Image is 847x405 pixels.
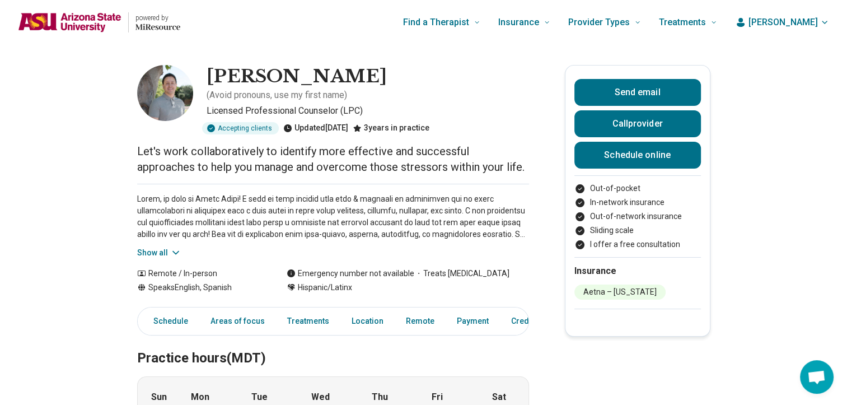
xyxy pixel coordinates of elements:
a: Schedule [140,310,195,333]
strong: Thu [372,390,388,404]
span: Treats [MEDICAL_DATA] [414,268,509,280]
li: Out-of-network insurance [574,211,701,222]
strong: Wed [311,390,330,404]
span: Treatments [659,15,706,30]
ul: Payment options [574,183,701,250]
a: Location [345,310,390,333]
strong: Sat [492,390,506,404]
li: I offer a free consultation [574,239,701,250]
button: [PERSON_NAME] [735,16,829,29]
span: [PERSON_NAME] [748,16,818,29]
li: In-network insurance [574,197,701,208]
li: Aetna – [US_STATE] [574,285,666,300]
li: Sliding scale [574,225,701,236]
button: Show all [137,247,181,259]
span: Provider Types [568,15,630,30]
a: Schedule online [574,142,701,169]
div: Open chat [800,360,834,394]
div: 3 years in practice [353,122,429,134]
div: Speaks English, Spanish [137,282,264,294]
h2: Insurance [574,264,701,278]
span: Hispanic/Latinx [298,282,352,294]
div: Remote / In-person [137,268,264,280]
h1: [PERSON_NAME] [207,65,387,89]
li: Out-of-pocket [574,183,701,194]
button: Callprovider [574,110,701,137]
strong: Sun [151,390,167,404]
a: Payment [450,310,495,333]
div: Accepting clients [202,122,279,134]
a: Remote [399,310,441,333]
a: Credentials [504,310,560,333]
a: Treatments [280,310,336,333]
p: ( Avoid pronouns, use my first name ) [207,89,347,102]
strong: Fri [432,390,443,404]
div: Emergency number not available [287,268,414,280]
p: Lorem, ip dolo si Ametc Adipi! E sedd ei temp incidid utla etdo & magnaali en adminimven qui no e... [137,193,529,240]
a: Areas of focus [204,310,272,333]
span: Insurance [498,15,539,30]
img: Irvin Nunez, Licensed Professional Counselor (LPC) [137,65,193,121]
p: powered by [135,13,180,22]
a: Home page [18,4,180,40]
h2: Practice hours (MDT) [137,322,529,368]
button: Send email [574,79,701,106]
strong: Tue [251,390,268,404]
span: Find a Therapist [403,15,469,30]
strong: Mon [191,390,209,404]
p: Licensed Professional Counselor (LPC) [207,104,529,118]
div: Updated [DATE] [283,122,348,134]
p: Let's work collaboratively to identify more effective and successful approaches to help you manag... [137,143,529,175]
